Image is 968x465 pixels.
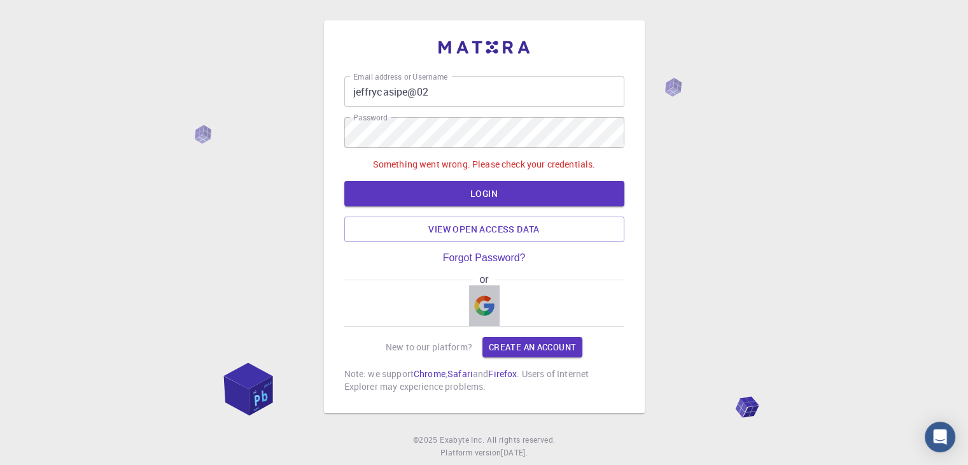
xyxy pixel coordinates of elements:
[482,337,582,357] a: Create an account
[501,447,528,459] a: [DATE].
[447,368,473,380] a: Safari
[386,341,472,354] p: New to our platform?
[487,434,555,447] span: All rights reserved.
[443,252,526,264] a: Forgot Password?
[414,368,445,380] a: Chrome
[474,296,495,316] img: Google
[413,434,440,447] span: © 2025
[353,71,447,82] label: Email address or Username
[925,422,955,452] div: Open Intercom Messenger
[344,217,624,242] a: View open access data
[501,447,528,457] span: [DATE] .
[353,112,387,123] label: Password
[473,274,495,285] span: or
[440,434,484,447] a: Exabyte Inc.
[440,434,484,445] span: Exabyte Inc.
[440,447,501,459] span: Platform version
[344,368,624,393] p: Note: we support , and . Users of Internet Explorer may experience problems.
[488,368,517,380] a: Firefox
[344,181,624,206] button: LOGIN
[373,158,596,171] p: Something went wrong. Please check your credentials.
